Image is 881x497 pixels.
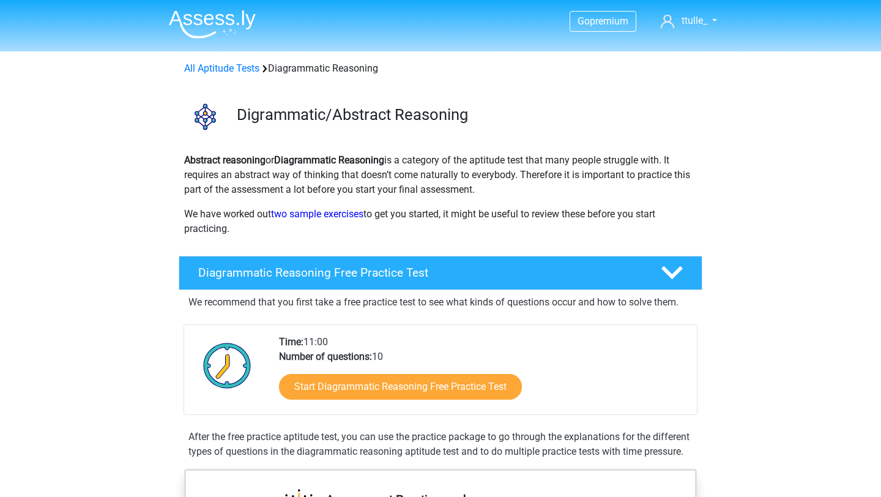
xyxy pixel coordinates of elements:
a: Gopremium [570,13,636,29]
img: diagrammatic reasoning [179,91,231,143]
b: Diagrammatic Reasoning [274,154,384,166]
b: Abstract reasoning [184,154,266,166]
p: We have worked out to get you started, it might be useful to review these before you start practi... [184,207,697,236]
img: Clock [196,335,258,396]
span: ttulle_ [682,15,707,26]
img: Assessly [169,10,256,39]
div: 11:00 10 [270,335,696,414]
b: Number of questions: [279,351,372,362]
a: Start Diagrammatic Reasoning Free Practice Test [279,374,522,400]
a: ttulle_ [656,13,722,28]
h3: Digrammatic/Abstract Reasoning [237,105,693,124]
div: Diagrammatic Reasoning [179,61,702,76]
b: Time: [279,336,303,348]
div: After the free practice aptitude test, you can use the practice package to go through the explana... [184,430,697,459]
h4: Diagrammatic Reasoning Free Practice Test [198,266,641,280]
a: two sample exercises [271,208,363,220]
span: Go [578,15,590,27]
p: or is a category of the aptitude test that many people struggle with. It requires an abstract way... [184,153,697,197]
a: All Aptitude Tests [184,62,259,74]
p: We recommend that you first take a free practice test to see what kinds of questions occur and ho... [188,295,693,310]
a: Diagrammatic Reasoning Free Practice Test [174,256,707,290]
span: premium [590,15,628,27]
